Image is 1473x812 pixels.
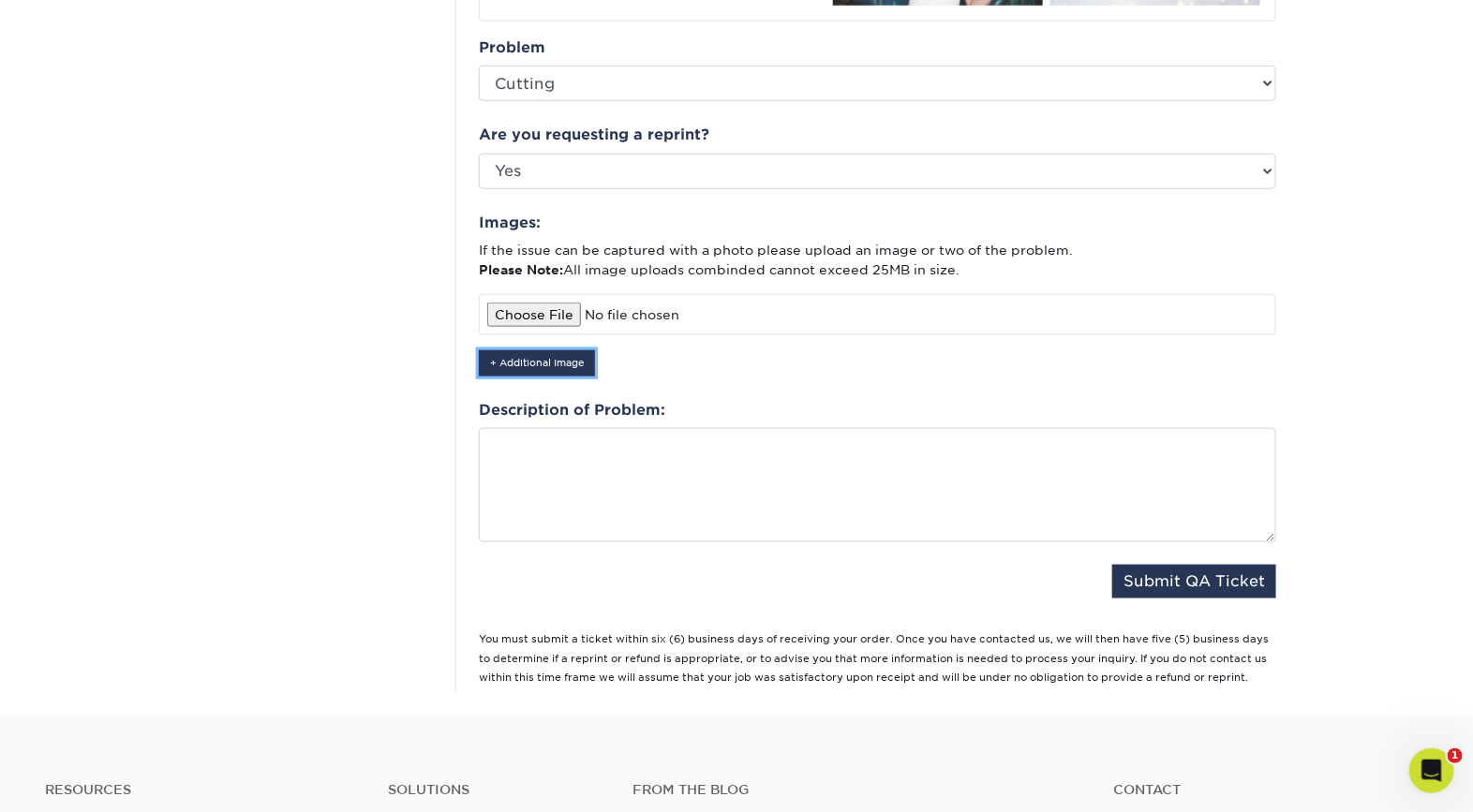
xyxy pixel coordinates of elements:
strong: Are you requesting a reprint? [479,125,709,143]
strong: Please Note: [479,262,563,277]
h4: Resources [45,783,360,799]
iframe: Intercom live chat [1409,748,1454,793]
span: 1 [1448,748,1463,763]
p: If the issue can be captured with a photo please upload an image or two of the problem. All image... [479,241,1276,279]
h4: Solutions [388,783,604,799]
button: Submit QA Ticket [1112,565,1276,598]
strong: Description of Problem: [479,401,665,419]
h4: From the Blog [633,783,1063,799]
strong: Problem [479,38,545,56]
small: You must submit a ticket within six (6) business days of receiving your order. Once you have cont... [479,633,1269,684]
button: + Additional Image [479,350,595,376]
strong: Images: [479,214,541,231]
a: Contact [1113,783,1428,799]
